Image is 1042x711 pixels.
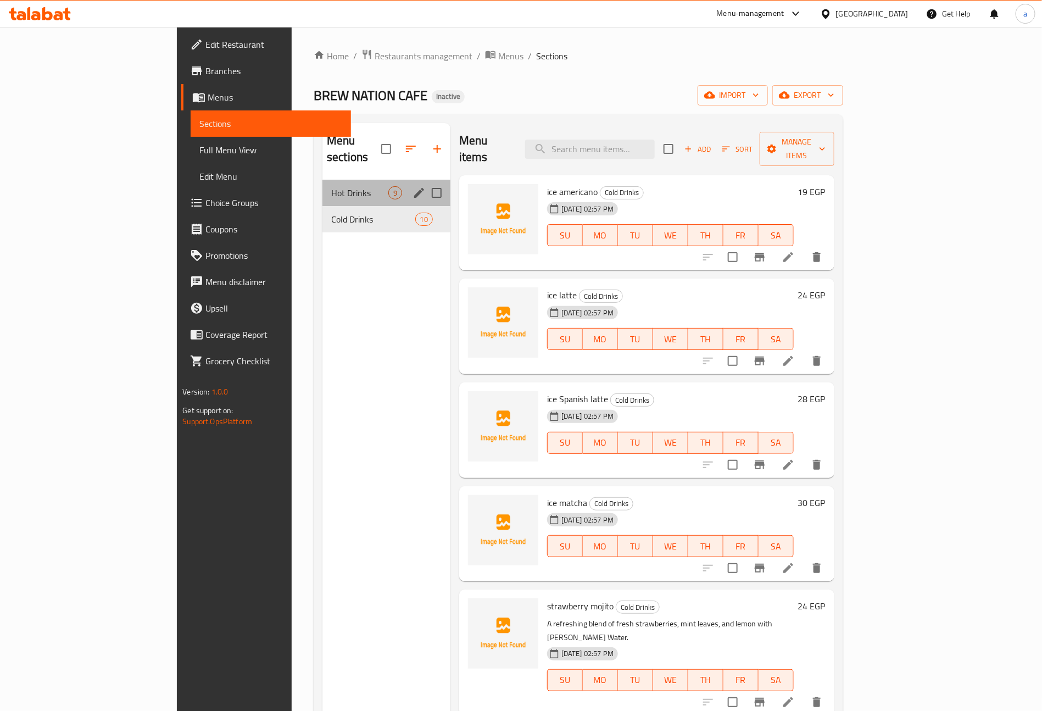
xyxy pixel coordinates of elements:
[804,244,830,270] button: delete
[693,538,719,554] span: TH
[181,348,351,374] a: Grocery Checklist
[552,227,578,243] span: SU
[353,49,357,63] li: /
[653,669,688,691] button: WE
[723,224,759,246] button: FR
[728,538,754,554] span: FR
[706,88,759,102] span: import
[600,186,644,199] div: Cold Drinks
[547,598,614,614] span: strawberry mojito
[181,242,351,269] a: Promotions
[547,391,608,407] span: ice Spanish latte
[657,538,684,554] span: WE
[181,84,351,110] a: Menus
[181,190,351,216] a: Choice Groups
[618,328,653,350] button: TU
[583,535,618,557] button: MO
[322,175,450,237] nav: Menu sections
[547,328,583,350] button: SU
[782,251,795,264] a: Edit menu item
[181,58,351,84] a: Branches
[836,8,909,20] div: [GEOGRAPHIC_DATA]
[587,435,614,451] span: MO
[722,143,753,155] span: Sort
[547,432,583,454] button: SU
[610,393,654,407] div: Cold Drinks
[657,672,684,688] span: WE
[547,535,583,557] button: SU
[723,535,759,557] button: FR
[618,432,653,454] button: TU
[181,216,351,242] a: Coupons
[693,435,719,451] span: TH
[693,331,719,347] span: TH
[327,132,381,165] h2: Menu sections
[798,495,826,510] h6: 30 EGP
[782,696,795,709] a: Edit menu item
[547,495,587,511] span: ice matcha
[331,186,388,199] span: Hot Drinks
[798,391,826,407] h6: 28 EGP
[205,249,342,262] span: Promotions
[416,214,432,225] span: 10
[798,287,826,303] h6: 24 EGP
[589,497,633,510] div: Cold Drinks
[759,224,794,246] button: SA
[768,135,825,163] span: Manage items
[485,49,523,63] a: Menus
[657,331,684,347] span: WE
[698,85,768,105] button: import
[590,497,633,510] span: Cold Drinks
[557,204,618,214] span: [DATE] 02:57 PM
[205,196,342,209] span: Choice Groups
[432,92,465,101] span: Inactive
[528,49,532,63] li: /
[715,141,760,158] span: Sort items
[211,385,229,399] span: 1.0.0
[468,391,538,462] img: ice Spanish latte
[205,64,342,77] span: Branches
[746,555,773,581] button: Branch-specific-item
[721,557,744,580] span: Select to update
[618,669,653,691] button: TU
[587,538,614,554] span: MO
[191,110,351,137] a: Sections
[547,669,583,691] button: SU
[804,555,830,581] button: delete
[622,672,649,688] span: TU
[587,331,614,347] span: MO
[804,348,830,374] button: delete
[557,648,618,659] span: [DATE] 02:57 PM
[552,331,578,347] span: SU
[1023,8,1027,20] span: a
[181,321,351,348] a: Coverage Report
[587,672,614,688] span: MO
[389,188,402,198] span: 9
[653,224,688,246] button: WE
[468,287,538,358] img: ice latte
[720,141,755,158] button: Sort
[205,328,342,341] span: Coverage Report
[547,617,794,645] p: A refreshing blend of fresh strawberries, mint leaves, and lemon with [PERSON_NAME] Water.
[314,49,843,63] nav: breadcrumb
[205,223,342,236] span: Coupons
[717,7,784,20] div: Menu-management
[781,88,834,102] span: export
[688,669,723,691] button: TH
[191,137,351,163] a: Full Menu View
[181,31,351,58] a: Edit Restaurant
[688,432,723,454] button: TH
[547,224,583,246] button: SU
[782,458,795,471] a: Edit menu item
[205,38,342,51] span: Edit Restaurant
[723,669,759,691] button: FR
[205,302,342,315] span: Upsell
[468,495,538,565] img: ice matcha
[525,140,655,159] input: search
[618,224,653,246] button: TU
[721,453,744,476] span: Select to update
[772,85,843,105] button: export
[680,141,715,158] button: Add
[375,49,472,63] span: Restaurants management
[547,287,577,303] span: ice latte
